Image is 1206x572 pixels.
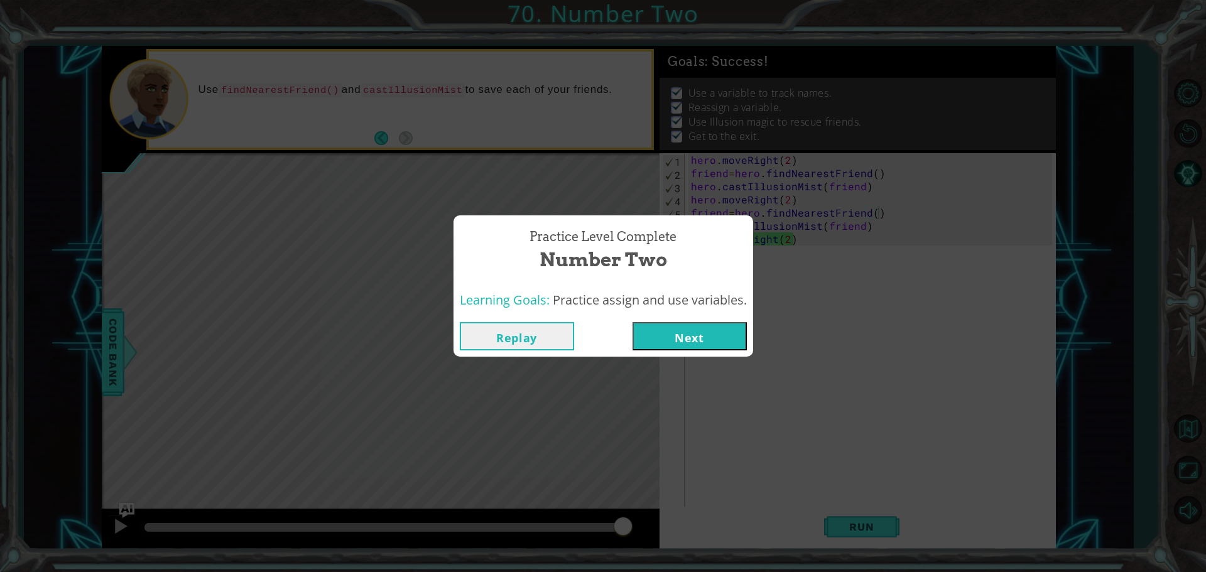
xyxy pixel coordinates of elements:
span: Practice assign and use variables. [553,291,747,308]
span: Practice Level Complete [530,228,676,246]
span: Learning Goals: [460,291,550,308]
button: Next [633,322,747,350]
span: Number Two [540,246,667,273]
button: Replay [460,322,574,350]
